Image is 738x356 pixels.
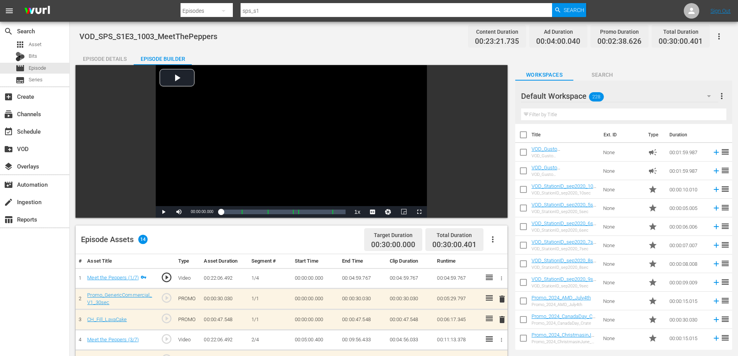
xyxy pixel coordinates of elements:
span: Create [4,92,13,101]
span: Search [573,70,631,80]
span: Reports [4,215,13,224]
td: None [600,217,645,236]
td: PROMO [175,310,201,330]
div: Content Duration [475,26,519,37]
span: 14 [138,235,148,244]
td: 00:00:00.000 [292,310,339,330]
td: 2/4 [248,330,291,350]
th: Segment # [248,254,291,268]
span: Episode [29,64,46,72]
td: 00:00:00.000 [292,289,339,310]
span: Series [29,76,43,84]
a: VOD_StationID_sep2020_5sec [532,202,596,213]
span: play_circle_outline [161,272,172,283]
td: 00:00:15.015 [666,292,709,310]
a: VOD_StationID_sep2020_10sec [532,183,596,195]
a: Promo_GenericCommercial_V1_30sec [87,292,152,305]
button: more_vert [717,87,726,105]
div: Episode Details [76,50,134,68]
td: 00:22:06.492 [201,330,248,350]
svg: Add to Episode [712,204,721,212]
span: Ad [648,166,657,175]
td: 1/1 [248,289,291,310]
td: 00:00:00.000 [292,268,339,289]
span: Bits [29,52,37,60]
td: 00:00:30.030 [387,289,434,310]
span: Asset [15,40,25,49]
td: 00:11:13.378 [434,330,482,350]
td: None [600,329,645,347]
a: Meet the Peppers (3/7) [87,337,139,342]
a: Meet the Peppers (1/7) [87,275,139,280]
span: play_circle_outline [161,333,172,345]
span: reorder [721,222,730,231]
span: 00:23:21.735 [475,37,519,46]
td: 1 [76,268,84,289]
td: PROMO [175,289,201,310]
span: 228 [589,89,604,105]
th: Type [643,124,665,146]
span: reorder [721,333,730,342]
button: Play [156,206,171,218]
div: Progress Bar [221,210,346,214]
span: more_vert [717,91,726,101]
div: VOD_StationID_sep2020_7sec [532,246,597,251]
span: VOD [4,144,13,154]
a: VOD_StationID_sep2020_6sec [532,220,596,232]
td: None [600,292,645,310]
span: Channels [4,110,13,119]
span: delete [497,294,507,304]
svg: Add to Episode [712,222,721,231]
span: 00:30:00.000 [371,241,415,249]
td: None [600,199,645,217]
svg: Add to Episode [712,148,721,157]
svg: Add to Episode [712,315,721,324]
span: Promo [648,296,657,306]
a: CH_Fill_LavaCake [87,316,127,322]
td: 00:09:56.433 [339,330,387,350]
td: None [600,273,645,292]
span: Asset [29,41,41,48]
div: Promo_2024_CanadaDay_Crate [532,321,597,326]
div: Ad Duration [536,26,580,37]
span: Promo [648,315,657,324]
span: Workspaces [515,70,573,80]
span: reorder [721,315,730,324]
a: Promo_2024_AMD_July4th [532,295,591,301]
div: Default Workspace [521,85,718,107]
div: VOD_StationID_sep2020_10sec [532,191,597,196]
span: Automation [4,180,13,189]
td: 00:04:59.767 [339,268,387,289]
button: delete [497,314,507,325]
div: VOD_StationID_sep2020_8sec [532,265,597,270]
th: Duration [665,124,711,146]
span: Promo [648,259,657,268]
td: None [600,162,645,180]
div: VOD_StationID_sep2020_6sec [532,228,597,233]
span: reorder [721,184,730,194]
span: VOD_SPS_S1E3_1003_MeetThePeppers [79,32,217,41]
td: 00:01:59.987 [666,162,709,180]
span: play_circle_outline [161,313,172,324]
td: 2 [76,289,84,310]
button: Episode Builder [134,50,192,65]
td: None [600,255,645,273]
td: 00:05:29.797 [434,289,482,310]
td: 3 [76,310,84,330]
span: reorder [721,166,730,175]
th: Asset Title [84,254,158,268]
td: 00:00:09.009 [666,273,709,292]
td: 00:00:05.005 [666,199,709,217]
div: Total Duration [659,26,703,37]
div: Promo_2024_ChristmasinJune_Marathon_15s [532,339,597,344]
button: delete [497,293,507,304]
span: Promo [648,222,657,231]
span: reorder [721,296,730,305]
button: Captions [365,206,380,218]
span: Overlays [4,162,13,171]
th: # [76,254,84,268]
td: 00:00:08.008 [666,255,709,273]
span: play_circle_outline [161,292,172,304]
th: Type [175,254,201,268]
button: Fullscreen [411,206,427,218]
